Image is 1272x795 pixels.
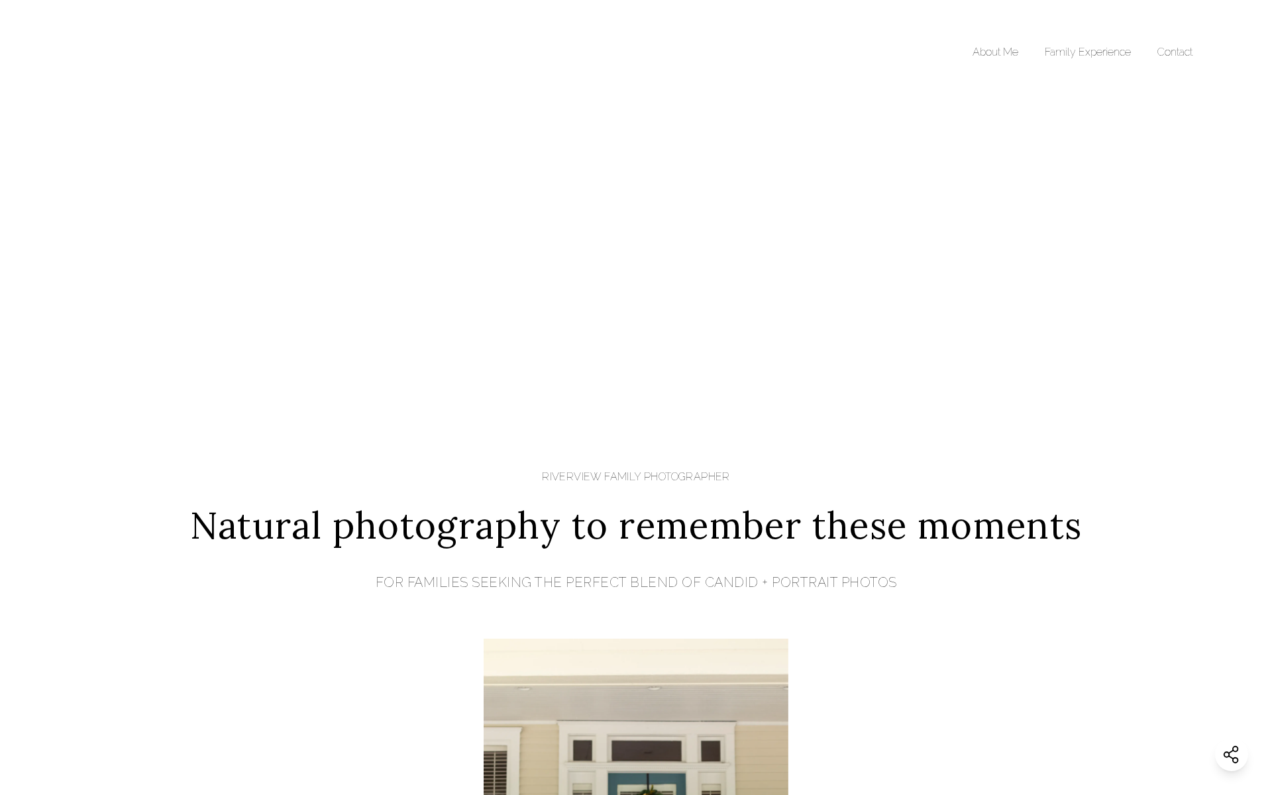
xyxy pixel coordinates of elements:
p: FOR FAMILIES SEEKING THE PERFECT BLEND OF CANDID + PORTRAIT PHOTOS [190,572,1083,592]
a: Contact [1157,46,1192,58]
a: Family Experience [1045,46,1131,58]
img: Calli Wickes Photography Logo [79,13,278,91]
h1: RIVERVIEW FAMILY PHOTOGRAPHER [190,469,1083,485]
span: Natural photography to remember these moments [190,498,1083,553]
a: Calli Wickes Photography Home Page [79,13,278,91]
a: About Me [973,46,1018,58]
button: Share this website [1215,738,1248,771]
